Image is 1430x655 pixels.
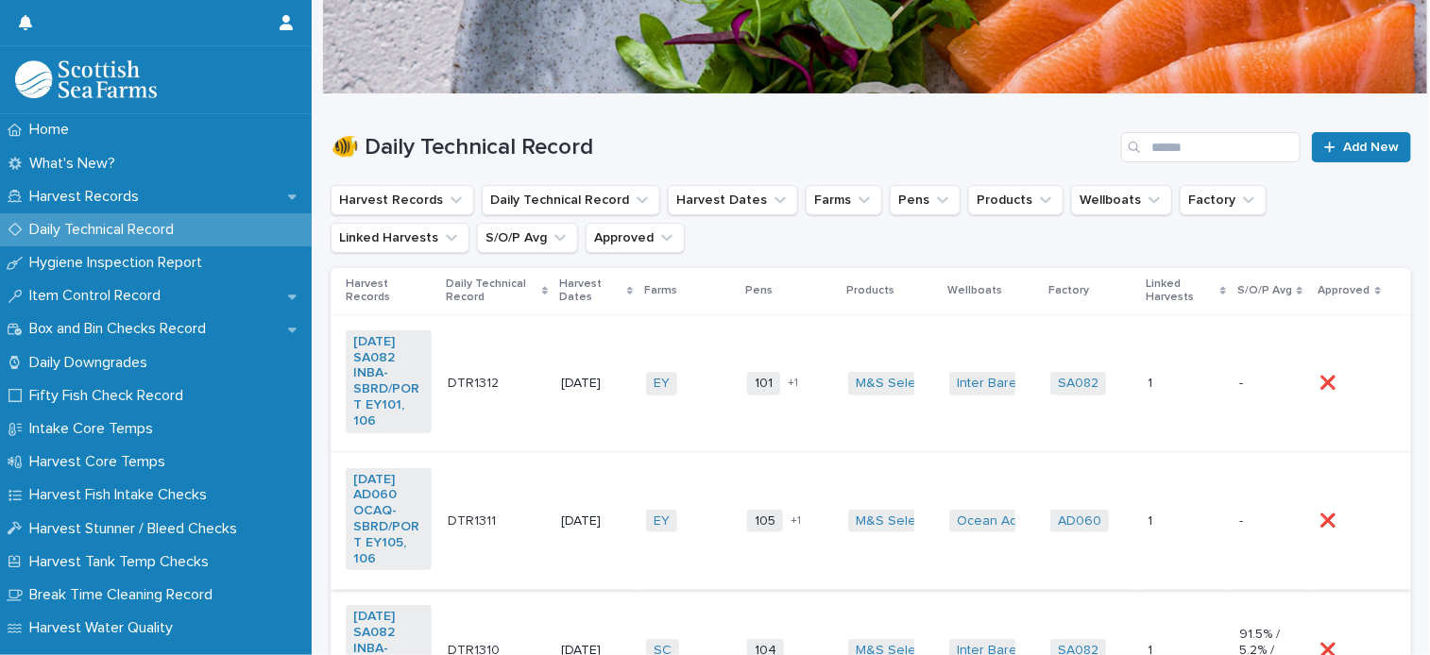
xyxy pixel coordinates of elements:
tr: [DATE] AD060 OCAQ-SBRD/PORT EY105, 106 DTR1311DTR1311 [DATE]EY 105+1M&S Select Ocean Aquila AD060... [331,452,1411,590]
span: Add New [1343,141,1399,154]
p: Hygiene Inspection Report [22,254,217,272]
button: Linked Harvests [331,223,469,253]
span: + 1 [788,378,798,389]
p: Factory [1048,280,1089,301]
p: Products [846,280,894,301]
p: - [1239,376,1305,392]
button: Harvest Dates [668,185,798,215]
span: 105 [747,510,783,533]
button: Factory [1180,185,1267,215]
p: Pens [745,280,773,301]
a: AD060 [1058,513,1101,529]
button: Pens [890,185,961,215]
p: Harvest Tank Temp Checks [22,553,224,571]
a: M&S Select [856,376,927,392]
tr: [DATE] SA082 INBA-SBRD/PORT EY101, 106 DTR1312DTR1312 [DATE]EY 101+1M&S Select Inter Barents SA08... [331,314,1411,452]
button: Harvest Records [331,185,474,215]
p: [DATE] [561,513,631,529]
button: Approved [586,223,685,253]
button: Products [968,185,1064,215]
h1: 🐠 Daily Technical Record [331,134,1114,161]
a: Add New [1312,132,1411,162]
p: S/O/P Avg [1237,280,1292,301]
p: DTR1311 [448,510,500,529]
span: 101 [747,372,780,395]
a: EY [654,513,670,529]
p: Approved [1319,280,1370,301]
a: [DATE] SA082 INBA-SBRD/PORT EY101, 106 [353,334,424,429]
p: DTR1312 [448,372,502,392]
p: Harvest Stunner / Bleed Checks [22,520,252,538]
p: - [1239,513,1305,529]
p: Harvest Fish Intake Checks [22,486,222,504]
p: Wellboats [947,280,1002,301]
p: Home [22,121,84,139]
p: Break Time Cleaning Record [22,586,228,604]
p: Fifty Fish Check Record [22,387,198,405]
a: Inter Barents [957,376,1035,392]
button: S/O/P Avg [477,223,578,253]
p: Harvest Dates [559,274,622,309]
a: M&S Select [856,513,927,529]
p: Daily Technical Record [22,221,189,239]
p: Harvest Core Temps [22,453,180,471]
a: [DATE] AD060 OCAQ-SBRD/PORT EY105, 106 [353,472,424,567]
a: SA082 [1058,376,1098,392]
p: Harvest Records [346,274,434,309]
p: 1 [1148,510,1156,529]
button: Farms [806,185,882,215]
a: Ocean Aquila [957,513,1038,529]
input: Search [1121,132,1301,162]
p: [DATE] [561,376,631,392]
p: Daily Downgrades [22,354,162,372]
p: Intake Core Temps [22,420,168,438]
p: Item Control Record [22,287,176,305]
p: Box and Bin Checks Record [22,320,221,338]
p: Harvest Records [22,188,154,206]
p: ❌ [1320,372,1340,392]
button: Daily Technical Record [482,185,660,215]
button: Wellboats [1071,185,1172,215]
p: What's New? [22,155,130,173]
a: EY [654,376,670,392]
img: mMrefqRFQpe26GRNOUkG [15,60,157,98]
span: + 1 [791,515,801,527]
p: Farms [644,280,677,301]
p: Harvest Water Quality [22,619,188,637]
p: Daily Technical Record [446,274,537,309]
p: Linked Harvests [1146,274,1216,309]
p: ❌ [1320,510,1340,529]
p: 1 [1148,372,1156,392]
